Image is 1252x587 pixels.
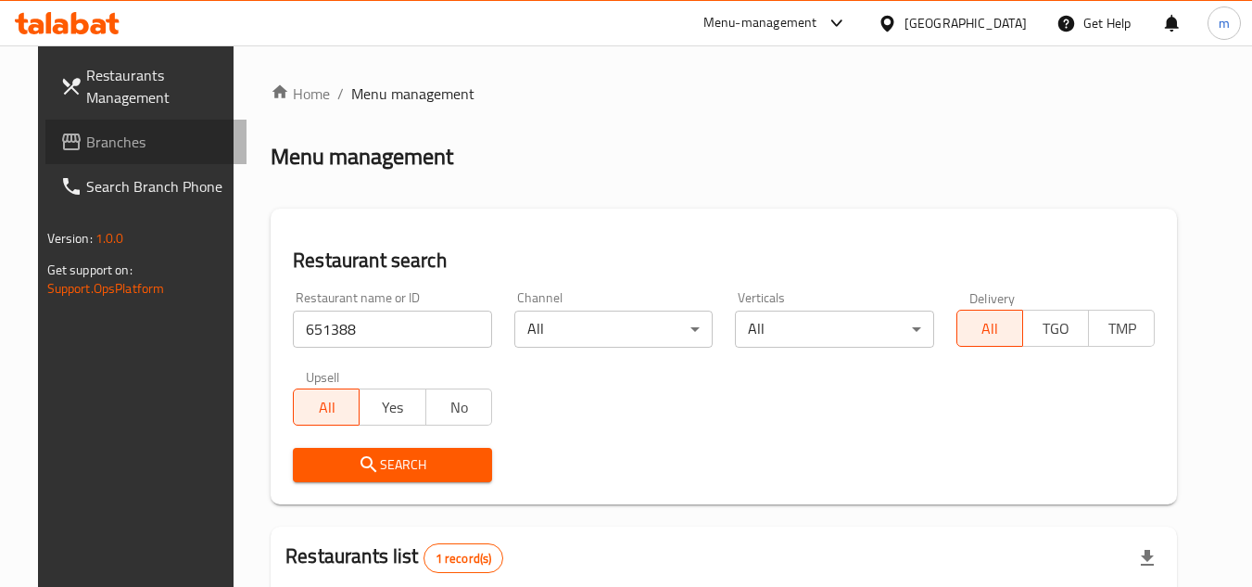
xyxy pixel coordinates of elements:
div: All [735,311,934,348]
span: No [434,394,485,421]
h2: Restaurant search [293,247,1155,274]
a: Restaurants Management [45,53,247,120]
a: Support.OpsPlatform [47,276,165,300]
span: All [301,394,352,421]
span: Yes [367,394,418,421]
button: Yes [359,389,425,426]
span: Search [308,453,477,477]
span: m [1219,13,1230,33]
button: TGO [1022,310,1089,347]
div: Export file [1125,536,1170,581]
span: Search Branch Phone [86,175,233,198]
span: Restaurants Management [86,64,233,108]
a: Branches [45,120,247,164]
button: Search [293,448,492,482]
button: All [293,389,360,426]
button: All [956,310,1023,347]
li: / [337,83,344,105]
span: TGO [1031,315,1081,342]
div: [GEOGRAPHIC_DATA] [904,13,1027,33]
div: Total records count [424,543,504,573]
a: Home [271,83,330,105]
span: 1 record(s) [424,550,503,568]
label: Delivery [969,291,1016,304]
div: All [514,311,714,348]
span: Get support on: [47,258,133,282]
button: TMP [1088,310,1155,347]
a: Search Branch Phone [45,164,247,209]
div: Menu-management [703,12,817,34]
span: 1.0.0 [95,226,124,250]
input: Search for restaurant name or ID.. [293,311,492,348]
span: All [965,315,1016,342]
span: TMP [1096,315,1147,342]
span: Menu management [351,83,474,105]
h2: Menu management [271,142,453,172]
span: Version: [47,226,93,250]
nav: breadcrumb [271,83,1177,105]
label: Upsell [306,370,340,383]
button: No [425,389,492,426]
span: Branches [86,131,233,153]
h2: Restaurants list [285,542,503,573]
